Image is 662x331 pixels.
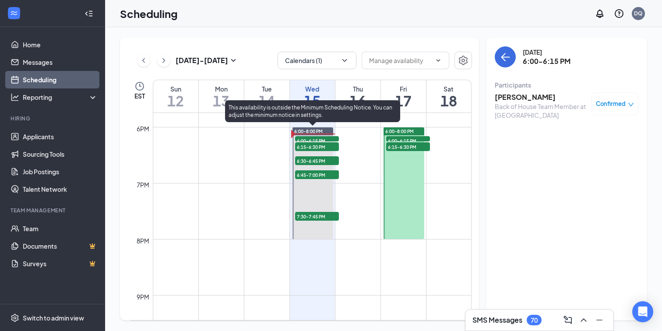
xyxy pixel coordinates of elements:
div: Sat [426,85,472,93]
div: Thu [335,85,380,93]
div: Wed [290,85,335,93]
h1: 18 [426,93,472,108]
svg: ChevronDown [435,57,442,64]
div: Hiring [11,115,96,122]
a: Sourcing Tools [23,145,98,163]
a: SurveysCrown [23,255,98,272]
a: October 12, 2025 [153,80,198,113]
span: 6:30-6:45 PM [295,156,339,165]
div: DQ [634,10,643,17]
div: Switch to admin view [23,313,84,322]
h1: Scheduling [120,6,178,21]
svg: Collapse [85,9,93,18]
span: EST [134,92,145,100]
svg: ChevronLeft [139,55,148,66]
svg: Clock [134,81,145,92]
svg: Settings [11,313,19,322]
h1: 17 [381,93,426,108]
div: Back of House Team Member at [GEOGRAPHIC_DATA] [495,102,587,120]
h3: [DATE] - [DATE] [176,56,228,65]
h1: 14 [244,93,289,108]
span: down [628,102,634,108]
a: Talent Network [23,180,98,198]
button: ComposeMessage [561,313,575,327]
svg: WorkstreamLogo [10,9,18,18]
a: October 13, 2025 [199,80,244,113]
button: Settings [454,52,472,69]
span: 7:30-7:45 PM [295,212,339,221]
h3: 6:00-6:15 PM [523,56,570,66]
svg: Notifications [595,8,605,19]
div: [DATE] [523,48,570,56]
button: ChevronUp [577,313,591,327]
div: Participants [495,81,638,89]
div: 7pm [135,180,151,190]
div: Open Intercom Messenger [632,301,653,322]
svg: SmallChevronDown [228,55,239,66]
div: Team Management [11,207,96,214]
span: 6:45-7:00 PM [295,170,339,179]
h1: 12 [153,93,198,108]
a: October 16, 2025 [335,80,380,113]
a: October 17, 2025 [381,80,426,113]
span: Confirmed [596,99,626,108]
div: Sun [153,85,198,93]
span: 6:00-6:15 PM [295,136,339,145]
span: 6:15-6:30 PM [295,142,339,151]
h1: 15 [290,93,335,108]
span: 6:00-6:15 PM [386,136,430,145]
svg: ChevronRight [159,55,168,66]
svg: ChevronUp [578,315,589,325]
div: Reporting [23,93,98,102]
div: 6pm [135,124,151,134]
span: 6:00-8:00 PM [385,128,414,134]
a: Job Postings [23,163,98,180]
button: Calendars (1)ChevronDown [278,52,356,69]
h1: 13 [199,93,244,108]
svg: ComposeMessage [563,315,573,325]
a: Messages [23,53,98,71]
a: DocumentsCrown [23,237,98,255]
a: Team [23,220,98,237]
input: Manage availability [369,56,431,65]
div: Mon [199,85,244,93]
div: This availability is outside the Minimum Scheduling Notice. You can adjust the minimum notice in ... [225,100,400,122]
a: Home [23,36,98,53]
h1: 16 [335,93,380,108]
div: 70 [531,317,538,324]
button: back-button [495,46,516,67]
button: ChevronLeft [137,54,150,67]
div: 9pm [135,292,151,302]
button: Minimize [592,313,606,327]
div: 8pm [135,236,151,246]
span: 6:15-6:30 PM [386,142,430,151]
a: Scheduling [23,71,98,88]
div: Fri [381,85,426,93]
svg: ArrowLeft [500,52,511,62]
div: Tue [244,85,289,93]
svg: Minimize [594,315,605,325]
h3: [PERSON_NAME] [495,92,587,102]
svg: Settings [458,55,468,66]
a: October 14, 2025 [244,80,289,113]
svg: Analysis [11,93,19,102]
svg: ChevronDown [340,56,349,65]
a: October 18, 2025 [426,80,472,113]
a: Applicants [23,128,98,145]
svg: QuestionInfo [614,8,624,19]
h3: SMS Messages [472,315,522,325]
span: 6:00-8:00 PM [294,128,323,134]
a: October 15, 2025 [290,80,335,113]
button: ChevronRight [157,54,170,67]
